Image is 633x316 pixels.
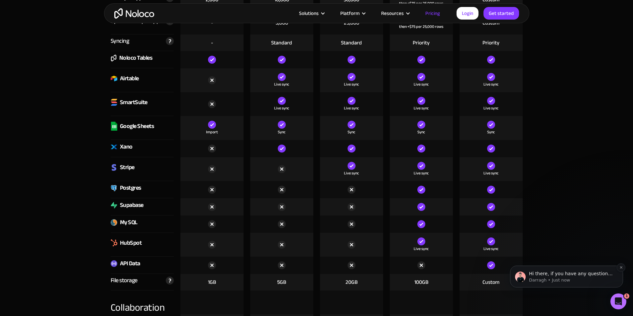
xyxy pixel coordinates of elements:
div: - [211,19,213,27]
div: Postgres [120,183,141,193]
div: Stripe [120,162,135,172]
div: Priority [482,39,499,46]
span: 1 [624,293,629,299]
div: Syncing [111,36,129,46]
img: Profile image for Darragh [15,48,26,58]
button: Dismiss notification [117,39,125,48]
p: Hi there, if you have any questions about our pricing, just let us know! Darragh [29,47,115,53]
div: Collaboration [111,290,174,314]
div: Standard [341,39,362,46]
div: Live sync [483,245,498,252]
div: Live sync [414,81,429,88]
div: Live sync [483,105,498,111]
div: Live sync [483,170,498,176]
a: Get started [483,7,519,20]
div: Standard [271,39,292,46]
div: Supabase [120,200,144,210]
div: Solutions [299,9,319,18]
div: 20GB [346,279,358,286]
div: Live sync [414,245,429,252]
div: 100GB [414,279,428,286]
div: 5,000 [275,19,288,27]
div: Xano [120,142,133,152]
div: Resources [373,9,417,18]
div: API Data [120,259,140,269]
div: Live sync [414,105,429,111]
div: Live sync [414,170,429,176]
div: - [211,39,213,46]
a: home [114,8,154,19]
div: SmartSuite [120,97,148,107]
div: Solutions [291,9,332,18]
div: Airtable [120,74,139,84]
div: Live sync [274,81,289,88]
div: 25,000 [344,19,359,27]
div: Import [206,129,218,135]
div: 5GB [277,279,286,286]
div: Live sync [344,81,359,88]
div: HubSpot [120,238,142,248]
div: then +$75 per 25,000 rows [399,23,443,30]
div: Custom [482,19,499,27]
div: Platform [340,9,360,18]
a: Login [457,7,478,20]
div: message notification from Darragh, Just now. Hi there, if you have any questions about our pricin... [10,42,123,64]
div: Custom [482,279,499,286]
div: Sync [348,129,355,135]
div: Noloco Tables [119,53,153,63]
div: Live sync [274,105,289,111]
div: My SQL [120,218,138,227]
div: Live sync [483,81,498,88]
div: Sync [278,129,285,135]
div: Sync [417,129,425,135]
a: Pricing [417,9,448,18]
div: Google Sheets [120,121,154,131]
div: Sync [487,129,495,135]
p: Message from Darragh, sent Just now [29,53,115,59]
div: Platform [332,9,373,18]
div: File storage [111,276,138,285]
iframe: Intercom notifications message [500,224,633,298]
div: Resources [381,9,404,18]
div: Live sync [344,170,359,176]
div: Priority [413,39,430,46]
iframe: Intercom live chat [610,293,626,309]
div: 1GB [208,279,216,286]
div: Live sync [344,105,359,111]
